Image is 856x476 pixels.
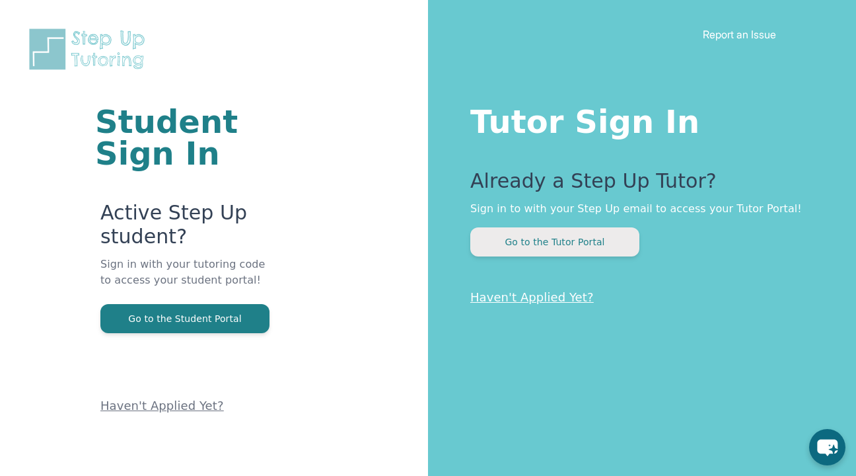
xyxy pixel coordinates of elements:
[26,26,153,72] img: Step Up Tutoring horizontal logo
[470,227,639,257] button: Go to the Tutor Portal
[703,28,776,41] a: Report an Issue
[470,100,803,138] h1: Tutor Sign In
[809,429,845,465] button: chat-button
[470,235,639,248] a: Go to the Tutor Portal
[100,312,269,325] a: Go to the Student Portal
[100,201,269,257] p: Active Step Up student?
[100,257,269,304] p: Sign in with your tutoring code to access your student portal!
[100,399,224,413] a: Haven't Applied Yet?
[470,201,803,217] p: Sign in to with your Step Up email to access your Tutor Portal!
[470,290,594,304] a: Haven't Applied Yet?
[470,169,803,201] p: Already a Step Up Tutor?
[100,304,269,333] button: Go to the Student Portal
[95,106,269,169] h1: Student Sign In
